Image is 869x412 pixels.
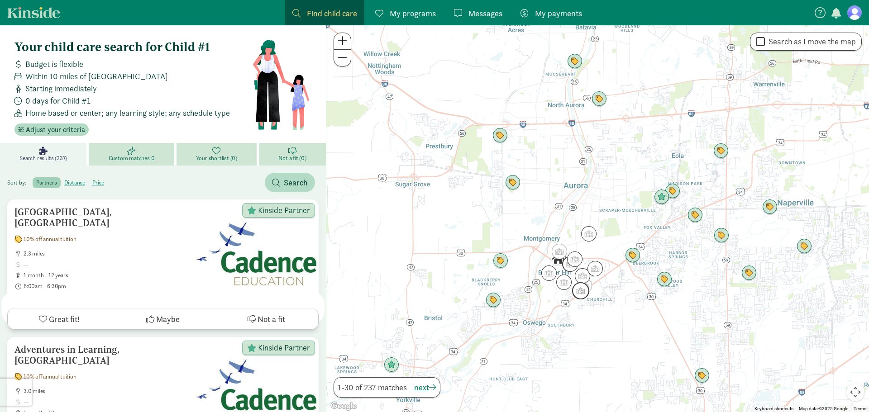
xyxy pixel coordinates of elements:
a: Terms (opens in new tab) [854,406,866,411]
div: Click to see details [501,171,524,194]
button: Keyboard shortcuts [754,406,793,412]
span: Great fit! [49,313,80,325]
a: Your shortlist (0) [177,143,259,166]
span: 1-30 of 237 matches [338,381,407,393]
div: Click to see details [563,50,586,73]
div: Click to see details [559,253,581,275]
span: Maybe [156,313,180,325]
span: Kinside Partner [258,206,310,214]
span: Custom matches 0 [109,155,155,162]
h4: Your child care search for Child #1 [14,40,252,54]
span: 6:00am - 6:30pm [24,283,187,290]
div: Click to see details [489,124,511,147]
a: Kinside [7,7,60,18]
a: Custom matches 0 [89,143,176,166]
div: Click to see details [489,250,512,272]
span: My programs [390,7,436,19]
div: Click to see details [684,204,707,227]
label: price [89,177,108,188]
div: Click to see details [653,268,676,291]
span: Sort by: [7,179,31,186]
span: Find child care [307,7,357,19]
div: Click to see details [571,265,594,287]
label: partners [33,177,60,188]
span: 10% off annual tuition [24,373,76,380]
span: Not a fit (0) [278,155,306,162]
a: Not a fit (0) [259,143,326,166]
span: 0 days for Child #1 [25,95,91,107]
div: Click to see details [650,186,673,208]
div: Click to see details [661,180,684,203]
div: Click to see details [578,223,600,245]
span: Budget is flexible [25,58,83,70]
label: Search as I move the map [765,36,856,47]
div: Click to see details [759,196,781,218]
span: 2.3 miles [24,250,187,257]
button: Map camera controls [846,383,864,401]
h5: [GEOGRAPHIC_DATA], [GEOGRAPHIC_DATA] [14,207,187,228]
div: Click to see details [584,257,606,280]
button: Great fit! [8,308,111,329]
span: Search results (237) [19,155,67,162]
div: Click to see details [559,253,582,275]
img: Google [329,400,358,412]
span: Your shortlist (0) [196,155,237,162]
button: next [414,381,436,393]
span: 3.0 miles [24,388,187,395]
div: Click to see details [691,365,713,387]
div: Click to see details [573,275,596,297]
button: Adjust your criteria [14,123,89,136]
span: Adjust your criteria [26,124,85,135]
div: Click to see details [568,279,593,303]
div: Click to see details [553,271,575,294]
span: Home based or center; any learning style; any schedule type [25,107,230,119]
label: distance [61,177,89,188]
h5: Adventures in Learning, [GEOGRAPHIC_DATA] [14,344,187,366]
a: Open this area in Google Maps (opens a new window) [329,400,358,412]
span: 1 month - 12 years [24,272,187,279]
button: Search [265,173,315,192]
span: Within 10 miles of [GEOGRAPHIC_DATA] [25,70,168,82]
div: Click to see details [588,88,611,110]
div: Click to see details [482,289,505,312]
span: Search [284,176,308,189]
span: My payments [535,7,582,19]
div: Click to see details [538,262,560,284]
span: Messages [468,7,502,19]
span: Center, Academic [24,294,187,301]
div: Click to see details [710,140,732,162]
span: Not a fit [258,313,285,325]
div: Click to see details [563,248,586,270]
div: Click to see details [380,354,403,376]
span: Map data ©2025 Google [799,406,848,411]
div: Click to see details [547,248,569,270]
div: Click to see details [710,224,733,247]
button: Not a fit [215,308,318,329]
div: Click to see details [738,262,760,284]
div: Click to see details [548,240,571,263]
span: 10% off annual tuition [24,236,76,243]
span: Starting immediately [25,82,97,95]
div: Click to see details [621,244,644,267]
span: Kinside Partner [258,344,310,352]
div: Click to see details [793,235,816,258]
button: Maybe [111,308,215,329]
